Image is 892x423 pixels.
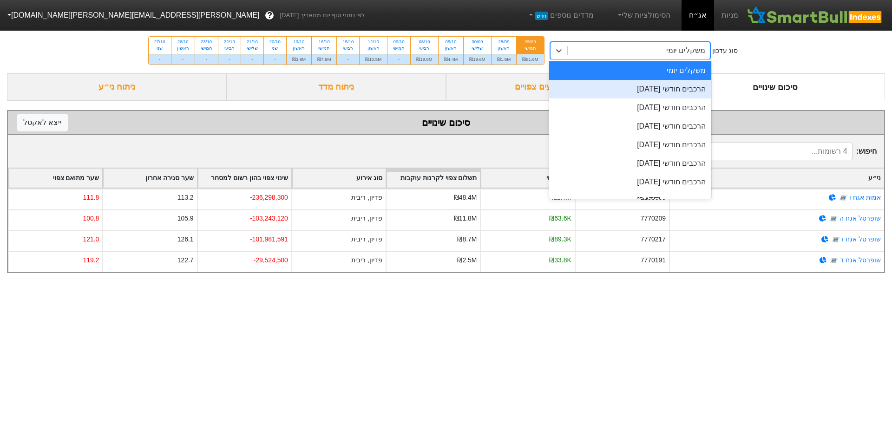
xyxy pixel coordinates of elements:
div: סיכום שינויים [17,116,875,130]
div: - [171,54,195,65]
div: -103,243,120 [250,214,288,223]
div: פדיון, ריבית [351,214,382,223]
div: ניתוח מדד [227,73,446,101]
div: 113.2 [177,193,194,202]
div: - [241,54,263,65]
span: ? [267,9,272,22]
div: ראשון [444,45,458,52]
input: 4 רשומות... [674,143,853,160]
div: ₪33.8K [549,255,571,265]
div: משקלים יומי [549,61,712,80]
div: 26/10 [177,39,189,45]
div: פדיון, ריבית [351,234,382,244]
img: tase link [829,256,839,265]
div: משקלים יומי [666,45,705,56]
div: Toggle SortBy [670,169,884,188]
div: 100.8 [83,214,99,223]
div: שלישי [469,45,485,52]
div: הרכבים חודשי [DATE] [549,136,712,154]
div: ₪10.5M [360,54,387,65]
div: 121.0 [83,234,99,244]
div: ₪8.7M [457,234,477,244]
div: - [337,54,359,65]
div: ₪4.4M [439,54,463,65]
div: 05/10 [444,39,458,45]
div: Toggle SortBy [9,169,102,188]
span: חדש [535,12,548,20]
div: ₪81.6M [517,54,544,65]
div: 7770209 [641,214,666,223]
div: 122.7 [177,255,194,265]
div: 105.9 [177,214,194,223]
div: Toggle SortBy [103,169,197,188]
a: מדדים נוספיםחדש [524,6,597,25]
div: ₪11.8M [454,214,477,223]
div: הרכבים חודשי [DATE] [549,154,712,173]
div: ₪19.8M [411,54,438,65]
div: 09/10 [393,39,405,45]
div: Toggle SortBy [198,169,291,188]
div: ₪63.6K [549,214,571,223]
div: חמישי [522,45,538,52]
div: 1158609 [641,193,666,202]
a: שופרסל אגח ד [840,256,881,264]
div: שני [269,45,281,52]
div: - [387,54,410,65]
div: - [149,54,171,65]
span: חיפוש : [674,143,877,160]
div: הרכבים חודשי [DATE] [549,80,712,98]
div: רביעי [416,45,433,52]
div: ראשון [497,45,511,52]
div: -101,981,591 [250,234,288,244]
div: ניתוח ני״ע [7,73,227,101]
span: לפי נתוני סוף יום מתאריך [DATE] [280,11,365,20]
div: 27/10 [154,39,165,45]
div: חמישי [393,45,405,52]
div: ₪89.3K [549,234,571,244]
div: 111.8 [83,193,99,202]
div: 7770217 [641,234,666,244]
div: 126.1 [177,234,194,244]
div: ₪3.9M [287,54,311,65]
div: -29,524,500 [254,255,288,265]
div: ראשון [365,45,381,52]
div: רביעי [342,45,354,52]
img: tase link [839,193,848,202]
div: - [195,54,218,65]
div: שני [154,45,165,52]
div: Toggle SortBy [481,169,574,188]
div: 23/10 [201,39,212,45]
div: ראשון [292,45,306,52]
div: 12/10 [365,39,381,45]
div: שלישי [247,45,258,52]
div: 7770191 [641,255,666,265]
div: ביקושים והיצעים צפויים [446,73,666,101]
div: חמישי [201,45,212,52]
div: 28/09 [497,39,511,45]
div: הרכבים חודשי [DATE] [549,98,712,117]
div: 21/10 [247,39,258,45]
div: 20/10 [269,39,281,45]
div: ₪2.5M [457,255,477,265]
div: 19/10 [292,39,306,45]
div: - [264,54,286,65]
button: ייצא לאקסל [17,114,68,131]
div: 119.2 [83,255,99,265]
div: הרכבים חודשי [DATE] [549,117,712,136]
div: הרכבים חודשי [DATE] [549,173,712,191]
div: -236,298,300 [250,193,288,202]
div: רביעי [224,45,235,52]
a: שופרסל אגח ה [840,215,881,222]
div: סיכום שינויים [666,73,885,101]
div: ₪48.4M [454,193,477,202]
div: 22/10 [224,39,235,45]
div: פדיון, ריבית [351,193,382,202]
div: Toggle SortBy [387,169,480,188]
div: Toggle SortBy [292,169,386,188]
div: ₪1.4M [552,193,571,202]
div: 15/10 [342,39,354,45]
a: אמות אגח ו [849,194,881,201]
div: פדיון, ריבית [351,255,382,265]
img: tase link [831,235,840,244]
img: SmartBull [746,6,885,25]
